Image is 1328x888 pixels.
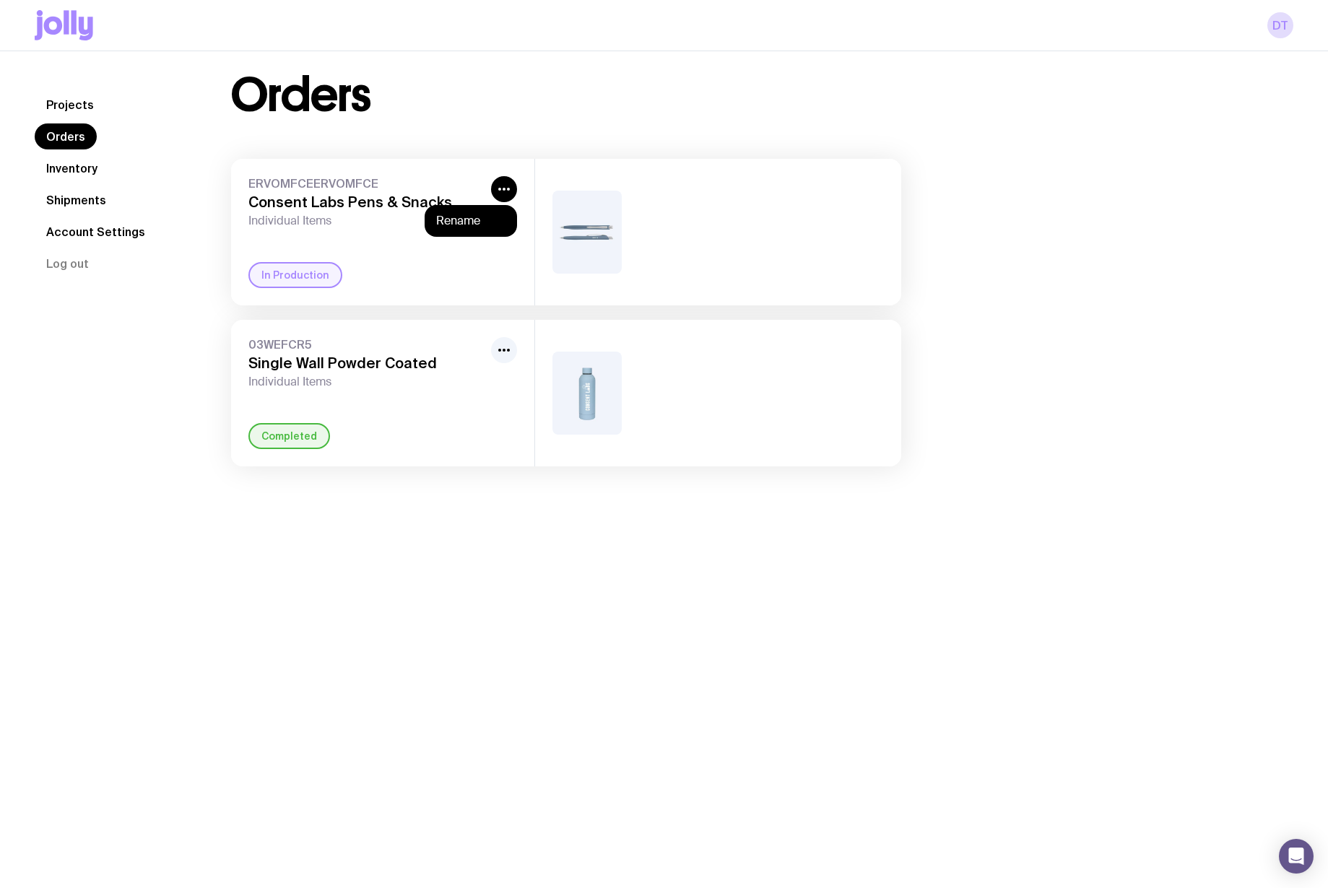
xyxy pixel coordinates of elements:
[35,219,157,245] a: Account Settings
[248,423,330,449] div: Completed
[35,92,105,118] a: Projects
[248,354,485,372] h3: Single Wall Powder Coated
[248,214,485,228] span: Individual Items
[248,337,485,352] span: 03WEFCR5
[231,72,370,118] h1: Orders
[248,193,485,211] h3: Consent Labs Pens & Snacks
[1267,12,1293,38] a: DT
[35,123,97,149] a: Orders
[436,214,505,228] button: Rename
[1279,839,1314,874] div: Open Intercom Messenger
[248,176,485,191] span: ERVOMFCEERVOMFCE
[35,155,109,181] a: Inventory
[248,375,485,389] span: Individual Items
[35,187,118,213] a: Shipments
[248,262,342,288] div: In Production
[35,251,100,277] button: Log out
